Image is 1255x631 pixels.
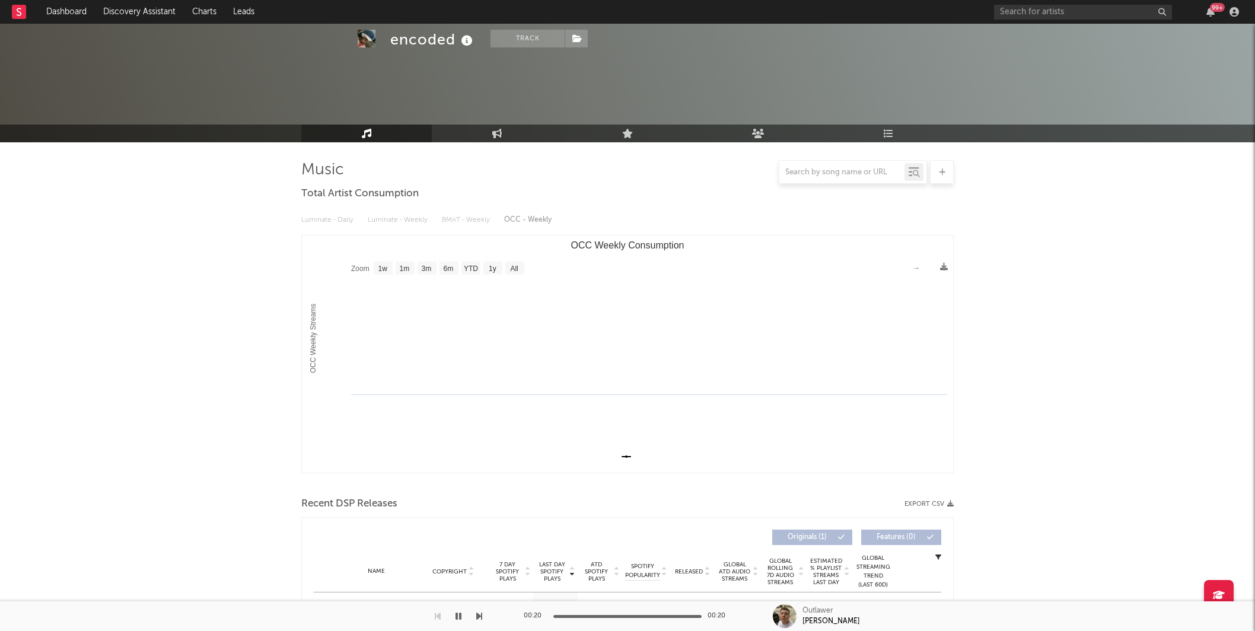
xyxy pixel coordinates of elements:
button: Export CSV [904,501,954,508]
input: Search by song name or URL [779,168,904,177]
text: → [913,264,920,272]
div: encoded [390,30,476,49]
button: Originals(1) [772,530,852,545]
span: Estimated % Playlist Streams Last Day [810,557,842,586]
div: 00:20 [524,609,547,623]
svg: OCC Weekly Consumption [302,235,953,473]
span: Recent DSP Releases [301,497,397,511]
text: 1w [378,264,388,273]
span: Copyright [432,568,467,575]
text: OCC Weekly Consumption [571,240,684,250]
text: 1m [400,264,410,273]
text: 3m [422,264,432,273]
span: Originals ( 1 ) [780,534,834,541]
span: Global ATD Audio Streams [718,561,751,582]
div: 00:20 [708,609,731,623]
span: Total Artist Consumption [301,187,419,201]
div: Name [337,567,415,576]
text: All [510,264,518,273]
div: [PERSON_NAME] [802,616,860,627]
span: Global Rolling 7D Audio Streams [764,557,797,586]
span: ATD Spotify Plays [581,561,612,582]
button: Track [490,30,565,47]
text: YTD [464,264,478,273]
div: Outlawer [802,605,833,616]
text: 6m [444,264,454,273]
div: 99 + [1210,3,1225,12]
text: Zoom [351,264,370,273]
span: Spotify Popularity [625,562,660,580]
span: Last Day Spotify Plays [536,561,568,582]
button: 99+ [1206,7,1215,17]
span: 7 Day Spotify Plays [492,561,523,582]
span: Released [675,568,703,575]
text: 1y [489,264,496,273]
button: Features(0) [861,530,941,545]
input: Search for artists [994,5,1172,20]
text: OCC Weekly Streams [309,304,317,373]
span: Features ( 0 ) [869,534,923,541]
div: Global Streaming Trend (Last 60D) [855,554,891,589]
